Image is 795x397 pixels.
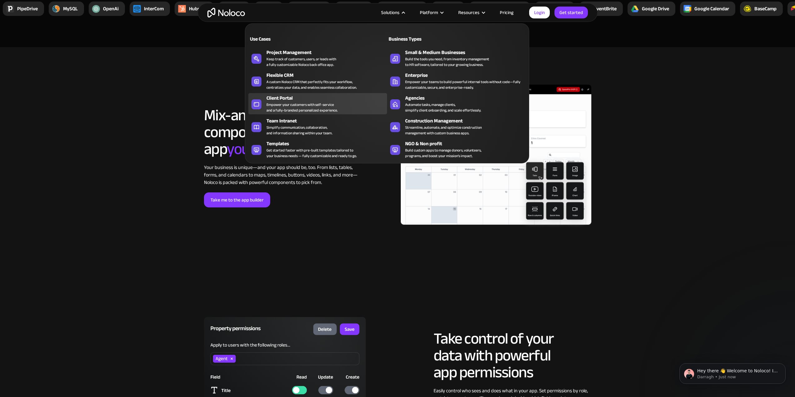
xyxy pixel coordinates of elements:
[405,125,482,136] div: Streamline, automate, and optimize construction management with custom business apps.
[381,8,400,17] div: Solutions
[387,70,526,92] a: EnterpriseEmpower your teams to build powerful internal tools without code—fully customizable, se...
[248,139,387,160] a: TemplatesGet started faster with pre-built templates tailored toyour business needs — fully custo...
[204,107,362,157] h2: Mix-and-match components to create the app need
[405,49,529,56] div: Small & Medium Businesses
[434,330,591,381] h2: Take control of your data with powerful app permissions
[387,32,526,46] a: Business Types
[248,116,387,137] a: Team IntranetSimplify communication, collaboration,and information sharing within your team.
[266,94,390,102] div: Client Portal
[405,117,529,125] div: Construction Management
[266,117,390,125] div: Team Intranet
[405,147,481,159] div: Build custom apps to manage donors, volunteers, programs, and boost your mission’s impact.
[492,8,521,17] a: Pricing
[266,140,390,147] div: Templates
[248,35,315,43] div: Use Cases
[266,79,357,90] div: A custom Noloco CRM that perfectly fits your workflow, centralizes your data, and enables seamles...
[373,8,412,17] div: Solutions
[405,102,481,113] div: Automate tasks, manage clients, simplify client onboarding, and scale effortlessly.
[266,49,390,56] div: Project Management
[458,8,479,17] div: Resources
[405,56,489,67] div: Build the tools you need, from inventory management to HR software, tailored to your growing busi...
[405,72,529,79] div: Enterprise
[248,32,387,46] a: Use Cases
[405,79,523,90] div: Empower your teams to build powerful internal tools without code—fully customizable, secure, and ...
[420,8,438,17] div: Platform
[266,147,357,159] div: Get started faster with pre-built templates tailored to your business needs — fully customizable ...
[204,192,270,207] a: Take me to the app builder
[387,35,454,43] div: Business Types
[266,72,390,79] div: Flexible CRM
[405,94,529,102] div: Agencies
[670,350,795,394] iframe: Intercom notifications message
[450,8,492,17] div: Resources
[412,8,450,17] div: Platform
[529,7,550,18] a: Login
[405,140,529,147] div: NGO & Non profit
[227,134,250,164] span: you
[387,93,526,114] a: AgenciesAutomate tasks, manage clients,simplify client onboarding, and scale effortlessly.
[245,15,529,163] nav: Solutions
[266,102,338,113] div: Empower your customers with self-service and a fully-branded personalized experience.
[207,8,245,17] a: home
[248,70,387,92] a: Flexible CRMA custom Noloco CRM that perfectly fits your workflow,centralizes your data, and enab...
[248,93,387,114] a: Client PortalEmpower your customers with self-serviceand a fully-branded personalized experience.
[387,116,526,137] a: Construction ManagementStreamline, automate, and optimize constructionmanagement with custom busi...
[387,47,526,69] a: Small & Medium BusinessesBuild the tools you need, from inventory managementto HR software, tailo...
[554,7,588,18] a: Get started
[204,164,362,186] div: Your business is unique—and your app should be, too. From lists, tables, forms, and calendars to ...
[248,47,387,69] a: Project ManagementKeep track of customers, users, or leads witha fully customizable Noloco back o...
[266,56,336,67] div: Keep track of customers, users, or leads with a fully customizable Noloco back office app.
[266,125,332,136] div: Simplify communication, collaboration, and information sharing within your team.
[387,139,526,160] a: NGO & Non profitBuild custom apps to manage donors, volunteers,programs, and boost your mission’s...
